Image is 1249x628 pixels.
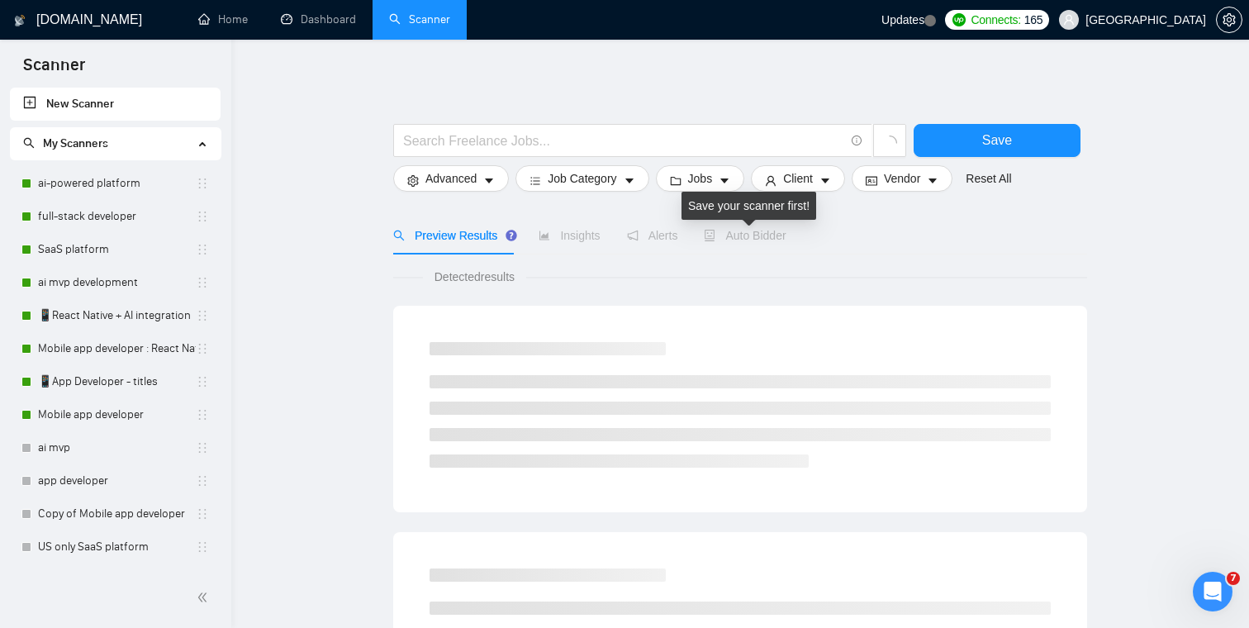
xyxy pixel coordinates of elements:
button: setting [1216,7,1242,33]
a: 📱React Native + AI integration [38,299,196,332]
a: dashboardDashboard [281,12,356,26]
span: robot [704,230,715,241]
span: area-chart [539,230,550,241]
button: userClientcaret-down [751,165,845,192]
li: Mobile app developer : React Native [10,332,221,365]
span: holder [196,408,209,421]
span: setting [1217,13,1242,26]
span: holder [196,474,209,488]
span: user [765,174,776,187]
span: Save [982,130,1012,150]
li: 📱App Developer - titles [10,365,221,398]
span: notification [627,230,639,241]
span: Connects: [971,11,1020,29]
span: search [23,137,35,149]
span: holder [196,507,209,521]
span: Alerts [627,229,678,242]
span: caret-down [624,174,635,187]
span: Insights [539,229,600,242]
span: holder [196,540,209,554]
span: Updates [881,13,924,26]
a: homeHome [198,12,248,26]
li: Copy of Mobile app developer [10,497,221,530]
a: SaaS platform [38,233,196,266]
iframe: Intercom live chat [1193,572,1232,611]
a: US only SaaS platform [38,530,196,564]
span: caret-down [819,174,831,187]
a: Copy of Mobile app developer [38,497,196,530]
button: Save [914,124,1080,157]
span: idcard [866,174,877,187]
span: holder [196,276,209,289]
span: setting [407,174,419,187]
a: 📱App Developer - titles [38,365,196,398]
a: app developer [38,464,196,497]
span: My Scanners [43,136,108,150]
span: holder [196,441,209,454]
span: My Scanners [23,136,108,150]
span: caret-down [927,174,938,187]
a: full-stack developer [38,200,196,233]
span: 165 [1024,11,1042,29]
img: logo [14,7,26,34]
span: user [1063,14,1075,26]
div: Tooltip anchor [504,228,519,243]
span: folder [670,174,681,187]
a: Mobile app developer [38,398,196,431]
li: full-stack test - global [10,564,221,597]
li: ai-powered platform [10,167,221,200]
span: 7 [1227,572,1240,585]
span: Vendor [884,169,920,188]
span: caret-down [719,174,730,187]
li: 📱React Native + AI integration [10,299,221,332]
a: New Scanner [23,88,207,121]
a: Reset All [966,169,1011,188]
a: ai mvp development [38,266,196,299]
a: Mobile app developer : React Native [38,332,196,365]
span: Detected results [423,268,526,286]
span: search [393,230,405,241]
button: folderJobscaret-down [656,165,745,192]
span: Client [783,169,813,188]
li: SaaS platform [10,233,221,266]
span: Jobs [688,169,713,188]
li: full-stack developer [10,200,221,233]
span: loading [882,136,897,150]
span: holder [196,210,209,223]
li: US only SaaS platform [10,530,221,564]
li: app developer [10,464,221,497]
span: caret-down [483,174,495,187]
img: upwork-logo.png [952,13,966,26]
li: Mobile app developer [10,398,221,431]
li: ai mvp development [10,266,221,299]
span: Preview Results [393,229,512,242]
button: settingAdvancedcaret-down [393,165,509,192]
a: ai mvp [38,431,196,464]
span: holder [196,375,209,388]
span: Scanner [10,53,98,88]
span: holder [196,243,209,256]
li: ai mvp [10,431,221,464]
span: double-left [197,589,213,606]
a: ai-powered platform [38,167,196,200]
li: New Scanner [10,88,221,121]
button: barsJob Categorycaret-down [515,165,648,192]
span: holder [196,177,209,190]
a: searchScanner [389,12,450,26]
input: Search Freelance Jobs... [403,131,844,151]
span: holder [196,309,209,322]
span: bars [530,174,541,187]
div: Save your scanner first! [681,192,816,220]
span: info-circle [852,136,862,146]
span: holder [196,342,209,355]
span: Advanced [425,169,477,188]
a: setting [1216,13,1242,26]
span: Job Category [548,169,616,188]
span: Auto Bidder [704,229,786,242]
button: idcardVendorcaret-down [852,165,952,192]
